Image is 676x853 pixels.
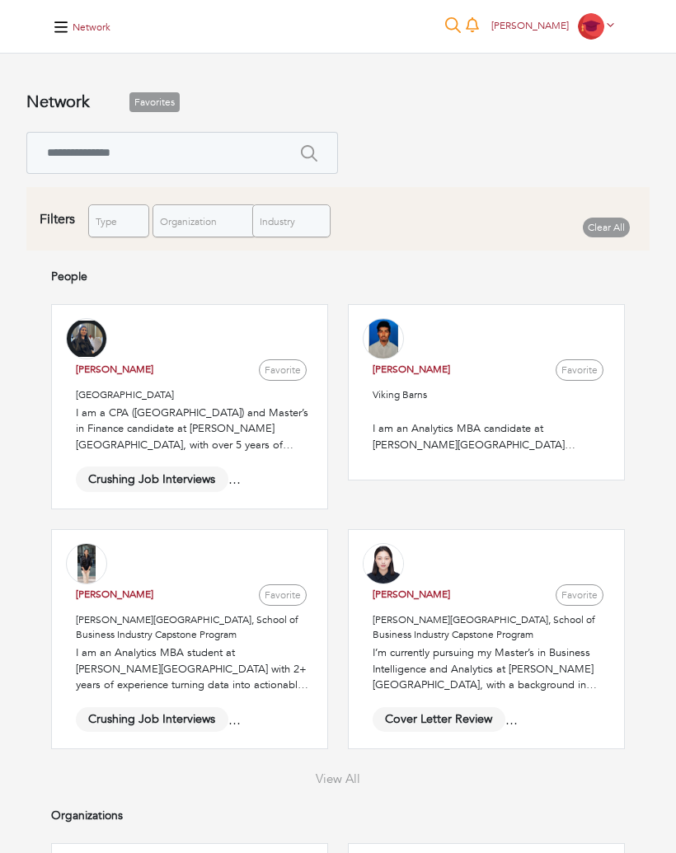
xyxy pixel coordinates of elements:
[76,363,153,376] a: [PERSON_NAME]
[51,270,625,284] h4: People
[583,218,630,237] a: Clear All
[373,363,450,376] a: [PERSON_NAME]
[373,588,450,601] a: [PERSON_NAME]
[40,209,75,229] div: Filters
[160,205,234,238] span: Organization
[556,359,603,381] a: Favorite
[260,205,308,238] span: Industry
[259,584,307,606] a: Favorite
[51,809,625,823] h4: Organizations
[259,359,307,381] a: Favorite
[26,92,90,112] h3: Network
[76,588,153,601] a: [PERSON_NAME]
[578,13,604,40] img: Student-Icon-6b6867cbad302adf8029cb3ecf392088beec6a544309a027beb5b4b4576828a8.png
[129,92,180,112] a: Favorites
[484,19,622,32] a: [PERSON_NAME]
[491,19,569,32] span: [PERSON_NAME]
[96,205,127,238] span: Type
[556,584,603,606] a: Favorite
[73,21,110,34] a: Network
[311,769,365,790] button: View All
